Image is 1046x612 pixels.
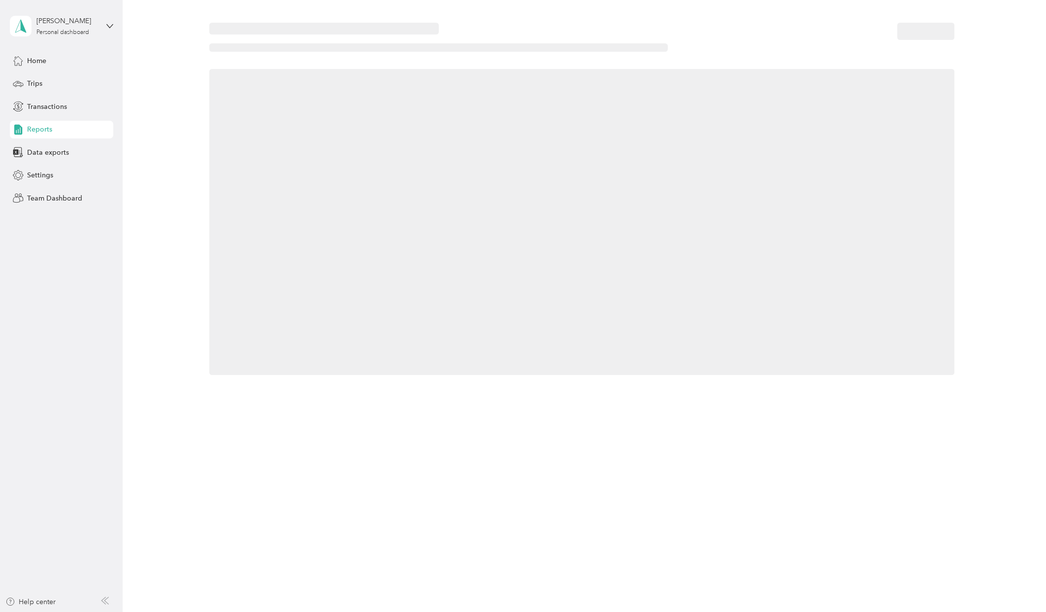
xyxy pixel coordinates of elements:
span: Data exports [27,147,69,158]
button: Help center [5,597,56,607]
iframe: Everlance-gr Chat Button Frame [991,557,1046,612]
span: Trips [27,78,42,89]
span: Home [27,56,46,66]
div: [PERSON_NAME] [36,16,98,26]
span: Transactions [27,102,67,112]
span: Team Dashboard [27,193,82,204]
span: Settings [27,170,53,180]
span: Reports [27,124,52,135]
div: Personal dashboard [36,30,89,35]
